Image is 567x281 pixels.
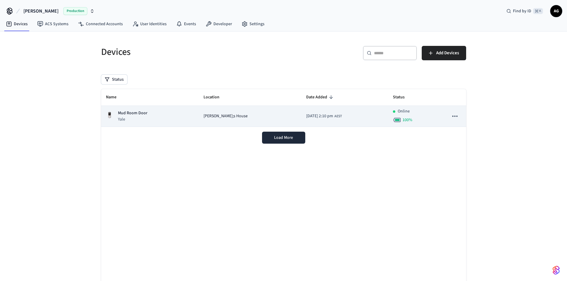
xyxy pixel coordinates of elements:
[171,19,201,29] a: Events
[201,19,237,29] a: Developer
[553,265,560,275] img: SeamLogoGradient.69752ec5.svg
[118,116,147,122] p: Yale
[204,113,248,119] span: [PERSON_NAME];s House
[550,5,562,17] button: AG
[306,113,342,119] div: Australia/Brisbane
[422,46,466,60] button: Add Devices
[73,19,128,29] a: Connected Accounts
[403,117,412,123] span: 100 %
[398,108,410,115] p: Online
[274,135,293,141] span: Load More
[106,93,124,102] span: Name
[306,113,333,119] span: [DATE] 2:10 pm
[106,112,113,119] img: Yale Assure Touchscreen Wifi Smart Lock, Satin Nickel, Front
[237,19,269,29] a: Settings
[101,46,280,58] h5: Devices
[118,110,147,116] p: Mud Room Door
[262,132,305,144] button: Load More
[502,6,548,16] div: Find by ID⌘ K
[551,6,562,16] span: AG
[204,93,227,102] span: Location
[436,49,459,57] span: Add Devices
[393,93,412,102] span: Status
[23,7,59,15] span: [PERSON_NAME]
[513,8,531,14] span: Find by ID
[63,7,87,15] span: Production
[306,93,335,102] span: Date Added
[334,114,342,119] span: AEST
[533,8,543,14] span: ⌘ K
[32,19,73,29] a: ACS Systems
[101,89,466,127] table: sticky table
[1,19,32,29] a: Devices
[128,19,171,29] a: User Identities
[101,75,127,84] button: Status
